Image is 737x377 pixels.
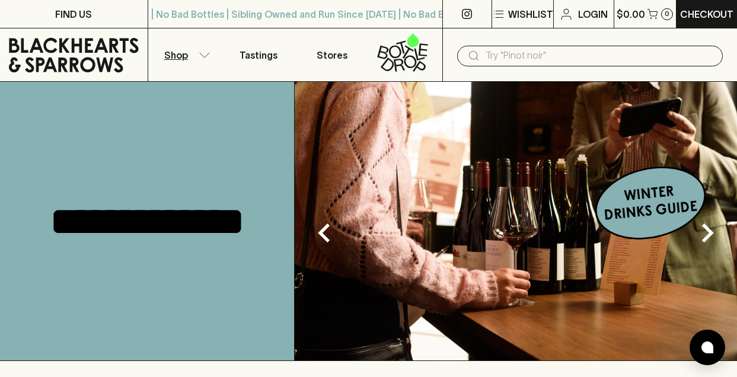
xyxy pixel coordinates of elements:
[317,48,347,62] p: Stores
[508,7,553,21] p: Wishlist
[617,7,645,21] p: $0.00
[55,7,92,21] p: FIND US
[222,28,295,81] a: Tastings
[164,48,188,62] p: Shop
[680,7,733,21] p: Checkout
[684,209,731,257] button: Next
[295,28,369,81] a: Stores
[295,82,737,360] img: optimise
[486,46,713,65] input: Try "Pinot noir"
[148,28,222,81] button: Shop
[578,7,608,21] p: Login
[301,209,348,257] button: Previous
[701,341,713,353] img: bubble-icon
[240,48,277,62] p: Tastings
[665,11,669,17] p: 0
